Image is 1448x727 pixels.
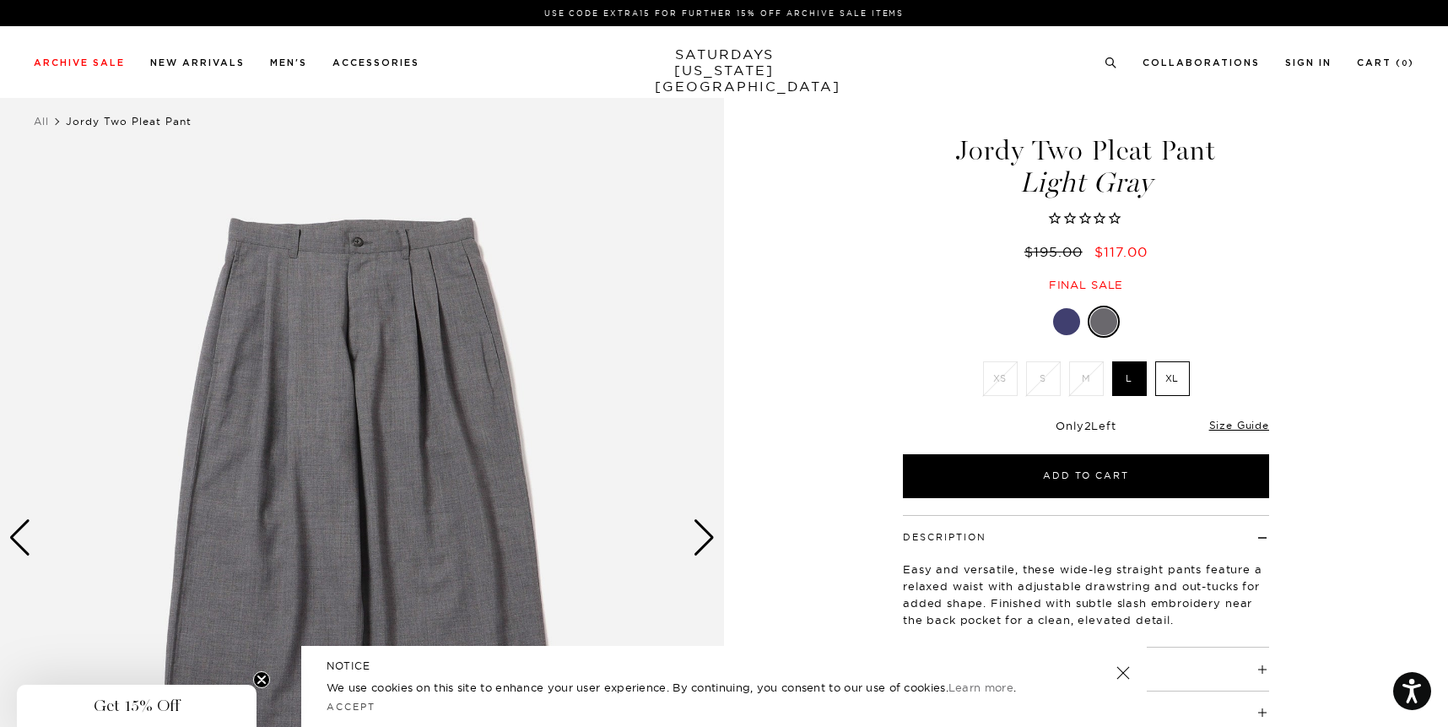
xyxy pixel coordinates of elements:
span: $117.00 [1094,243,1148,260]
h1: Jordy Two Pleat Pant [900,137,1272,197]
p: Easy and versatile, these wide-leg straight pants feature a relaxed waist with adjustable drawstr... [903,561,1269,628]
a: All [34,115,49,127]
div: Next slide [693,519,716,556]
a: Accessories [332,58,419,68]
a: Collaborations [1143,58,1260,68]
label: XL [1155,361,1190,396]
span: Rated 0.0 out of 5 stars 0 reviews [900,210,1272,228]
p: We use cookies on this site to enhance your user experience. By continuing, you consent to our us... [327,679,1062,696]
a: New Arrivals [150,58,245,68]
span: Get 15% Off [94,696,180,716]
del: $195.00 [1024,243,1089,260]
a: Sign In [1285,58,1332,68]
span: 2 [1084,419,1092,432]
button: Close teaser [253,671,270,688]
span: Light Gray [900,169,1272,197]
a: Men's [270,58,307,68]
a: SATURDAYS[US_STATE][GEOGRAPHIC_DATA] [655,46,794,95]
span: Jordy Two Pleat Pant [66,115,192,127]
a: Size Guide [1209,419,1269,431]
div: Only Left [903,419,1269,433]
button: Add to Cart [903,454,1269,498]
h5: NOTICE [327,659,1121,674]
button: Description [903,533,986,542]
a: Accept [327,701,376,713]
small: 0 [1402,60,1408,68]
a: Cart (0) [1357,58,1414,68]
div: Get 15% OffClose teaser [17,685,257,727]
p: Use Code EXTRA15 for Further 15% Off Archive Sale Items [41,7,1407,19]
a: Archive Sale [34,58,125,68]
div: Previous slide [8,519,31,556]
label: L [1112,361,1147,396]
a: Learn more [948,681,1013,694]
div: Final sale [900,278,1272,292]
